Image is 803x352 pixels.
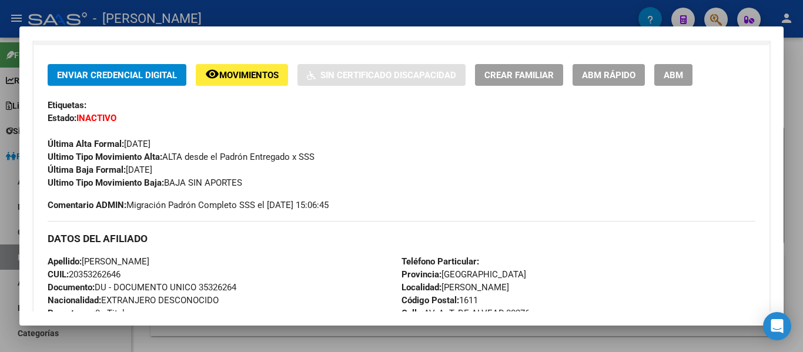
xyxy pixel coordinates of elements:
button: Crear Familiar [475,64,563,86]
strong: Apellido: [48,256,82,267]
button: ABM Rápido [573,64,645,86]
strong: Teléfono Particular: [401,256,479,267]
span: Migración Padrón Completo SSS el [DATE] 15:06:45 [48,199,329,212]
span: Movimientos [219,70,279,81]
strong: Calle: [401,308,424,319]
button: ABM [654,64,692,86]
strong: Última Alta Formal: [48,139,124,149]
strong: CUIL: [48,269,69,280]
button: Sin Certificado Discapacidad [297,64,466,86]
span: Enviar Credencial Digital [57,70,177,81]
span: Crear Familiar [484,70,554,81]
span: AV. A. T. DE ALVEAR 00276 [401,308,530,319]
span: ABM [664,70,683,81]
strong: Localidad: [401,282,441,293]
span: [DATE] [48,139,150,149]
span: [DATE] [48,165,152,175]
span: 20353262646 [48,269,121,280]
span: DU - DOCUMENTO UNICO 35326264 [48,282,236,293]
span: [PERSON_NAME] [401,282,509,293]
mat-icon: remove_red_eye [205,67,219,81]
div: Open Intercom Messenger [763,312,791,340]
strong: Ultimo Tipo Movimiento Baja: [48,177,164,188]
span: ABM Rápido [582,70,635,81]
span: [PERSON_NAME] [48,256,149,267]
strong: Documento: [48,282,95,293]
strong: Nacionalidad: [48,295,101,306]
span: 0 - Titular [48,308,132,319]
span: BAJA SIN APORTES [48,177,242,188]
span: ALTA desde el Padrón Entregado x SSS [48,152,314,162]
button: Enviar Credencial Digital [48,64,186,86]
button: Movimientos [196,64,288,86]
strong: Código Postal: [401,295,459,306]
strong: Provincia: [401,269,441,280]
strong: Parentesco: [48,308,95,319]
strong: Comentario ADMIN: [48,200,126,210]
strong: INACTIVO [76,113,116,123]
span: [GEOGRAPHIC_DATA] [401,269,526,280]
span: EXTRANJERO DESCONOCIDO [48,295,219,306]
h3: DATOS DEL AFILIADO [48,232,755,245]
strong: Etiquetas: [48,100,86,110]
span: 1611 [401,295,478,306]
span: Sin Certificado Discapacidad [320,70,456,81]
strong: Última Baja Formal: [48,165,126,175]
strong: Ultimo Tipo Movimiento Alta: [48,152,162,162]
strong: Estado: [48,113,76,123]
